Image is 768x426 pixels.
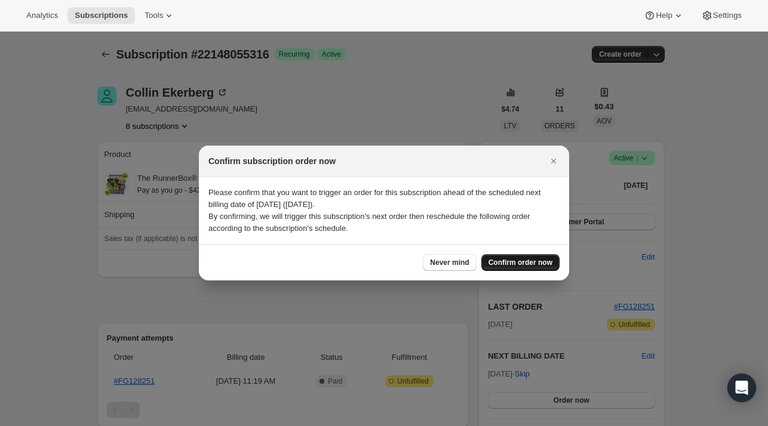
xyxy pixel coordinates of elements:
button: Confirm order now [481,254,560,271]
span: Tools [145,11,163,20]
span: Subscriptions [75,11,128,20]
div: Open Intercom Messenger [727,373,756,402]
button: Settings [694,7,749,24]
span: Never mind [430,258,469,267]
span: Confirm order now [489,258,552,267]
button: Subscriptions [67,7,135,24]
p: Please confirm that you want to trigger an order for this subscription ahead of the scheduled nex... [208,187,560,211]
button: Never mind [423,254,476,271]
span: Settings [713,11,742,20]
h2: Confirm subscription order now [208,155,336,167]
p: By confirming, we will trigger this subscription's next order then reschedule the following order... [208,211,560,234]
button: Close [545,153,562,169]
button: Analytics [19,7,65,24]
span: Analytics [26,11,58,20]
button: Tools [137,7,182,24]
button: Help [637,7,691,24]
span: Help [656,11,672,20]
